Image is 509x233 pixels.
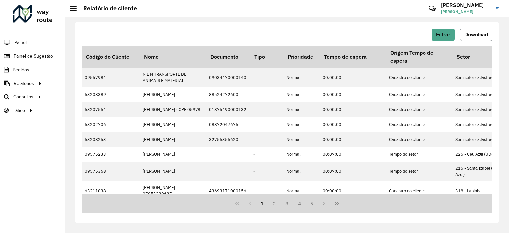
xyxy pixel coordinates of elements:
span: Painel de Sugestão [14,53,53,60]
td: [PERSON_NAME] [140,132,206,147]
td: - [250,102,283,117]
th: Tipo [250,46,283,68]
th: Prioridade [283,46,319,68]
button: 3 [281,197,293,210]
td: Normal [283,132,319,147]
td: Normal [283,147,319,162]
button: Next Page [318,197,331,210]
h3: [PERSON_NAME] [441,2,491,8]
td: 00:00:00 [319,132,386,147]
span: Relatórios [14,80,34,87]
th: Código do Cliente [82,46,140,68]
td: 00:00:00 [319,117,386,132]
td: 88524272600 [206,87,250,102]
td: 32756356620 [206,132,250,147]
td: 00:00:00 [319,68,386,87]
td: 00:07:00 [319,162,386,181]
a: Contato Rápido [425,1,439,16]
td: - [250,147,283,162]
td: Cadastro do cliente [386,117,452,132]
th: Documento [206,46,250,68]
td: Normal [283,102,319,117]
td: 09557984 [82,68,140,87]
td: 08872047676 [206,117,250,132]
th: Nome [140,46,206,68]
td: - [250,117,283,132]
button: 1 [256,197,268,210]
td: Cadastro do cliente [386,181,452,200]
td: 63208253 [82,132,140,147]
td: Cadastro do cliente [386,132,452,147]
button: Last Page [331,197,343,210]
td: Cadastro do cliente [386,87,452,102]
button: Filtrar [432,29,455,41]
td: 09575233 [82,147,140,162]
td: 09034470000140 [206,68,250,87]
td: 00:00:00 [319,87,386,102]
td: Cadastro do cliente [386,68,452,87]
td: - [250,132,283,147]
th: Tempo de espera [319,46,386,68]
td: 09575368 [82,162,140,181]
td: - [250,87,283,102]
span: Painel [14,39,27,46]
span: Consultas [13,93,33,100]
span: Download [464,32,488,37]
button: 4 [293,197,306,210]
td: 63208389 [82,87,140,102]
td: - [250,181,283,200]
td: - [250,68,283,87]
td: [PERSON_NAME] [140,162,206,181]
h2: Relatório de cliente [77,5,137,12]
td: [PERSON_NAME] [140,147,206,162]
td: N E N TRANSPORTE DE ANIMAIS E MATERIAI [140,68,206,87]
td: [PERSON_NAME] [140,117,206,132]
td: Normal [283,181,319,200]
td: 63202706 [82,117,140,132]
td: - [250,162,283,181]
td: 00:00:00 [319,102,386,117]
th: Origem Tempo de espera [386,46,452,68]
td: Tempo do setor [386,162,452,181]
td: 63207564 [82,102,140,117]
td: [PERSON_NAME] - CPF 05978 [140,102,206,117]
td: 01875490000132 [206,102,250,117]
td: Normal [283,68,319,87]
td: Normal [283,162,319,181]
td: 00:07:00 [319,147,386,162]
td: Cadastro do cliente [386,102,452,117]
td: Normal [283,117,319,132]
span: Filtrar [436,32,450,37]
td: Tempo do setor [386,147,452,162]
td: [PERSON_NAME] 07053229637 [140,181,206,200]
td: [PERSON_NAME] [140,87,206,102]
td: 00:00:00 [319,181,386,200]
td: 63211038 [82,181,140,200]
span: [PERSON_NAME] [441,9,491,15]
button: 5 [306,197,318,210]
td: Normal [283,87,319,102]
span: Tático [13,107,25,114]
button: Download [460,29,492,41]
td: 43693171000156 [206,181,250,200]
span: Pedidos [13,66,29,73]
button: 2 [268,197,281,210]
